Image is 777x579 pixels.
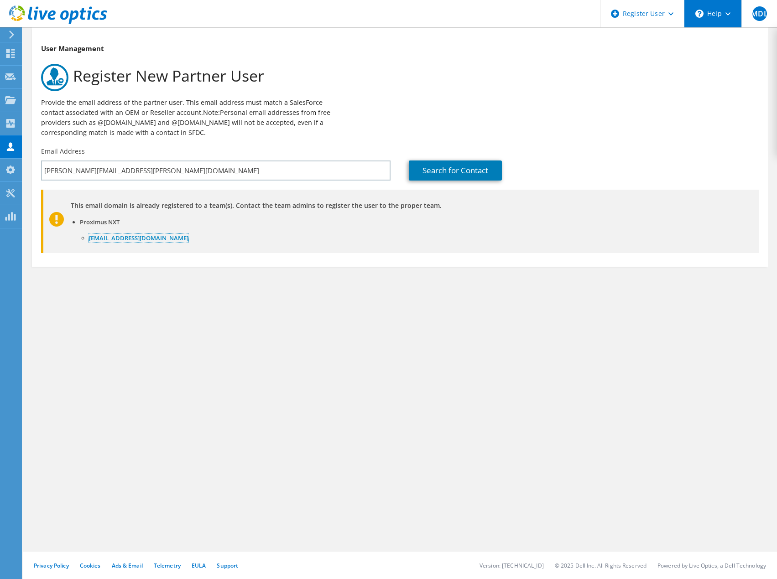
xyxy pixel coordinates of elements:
a: Telemetry [154,562,181,569]
a: Support [217,562,238,569]
label: Email Address [41,147,85,156]
li: Version: [TECHNICAL_ID] [480,562,544,569]
p: This email domain is already registered to a team(s). Contact the team admins to register the use... [71,201,740,211]
h3: User Management [41,43,759,53]
a: Privacy Policy [34,562,69,569]
li: © 2025 Dell Inc. All Rights Reserved [555,562,647,569]
a: Ads & Email [112,562,143,569]
h1: Register New Partner User [41,64,754,91]
li: Powered by Live Optics, a Dell Technology [657,562,766,569]
a: Cookies [80,562,101,569]
a: EULA [192,562,206,569]
span: MDL [752,6,767,21]
span: Proximus NXT [80,218,120,226]
a: Search for Contact [409,160,502,181]
p: Provide the email address of the partner user. This email address must match a SalesForce contact... [41,98,342,138]
b: Note: [203,108,220,117]
svg: \n [695,10,704,18]
a: [EMAIL_ADDRESS][DOMAIN_NAME] [89,234,188,242]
